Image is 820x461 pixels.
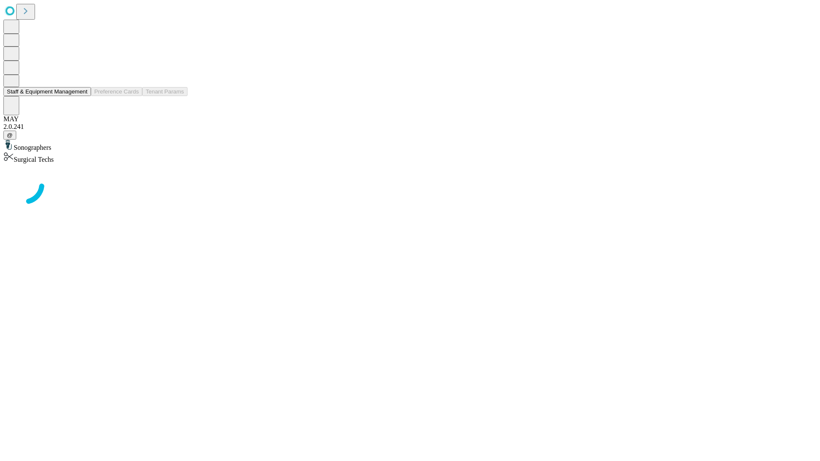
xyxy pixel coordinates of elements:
[142,87,187,96] button: Tenant Params
[91,87,142,96] button: Preference Cards
[3,115,817,123] div: MAY
[3,131,16,140] button: @
[3,140,817,152] div: Sonographers
[7,132,13,138] span: @
[3,152,817,163] div: Surgical Techs
[3,87,91,96] button: Staff & Equipment Management
[3,123,817,131] div: 2.0.241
